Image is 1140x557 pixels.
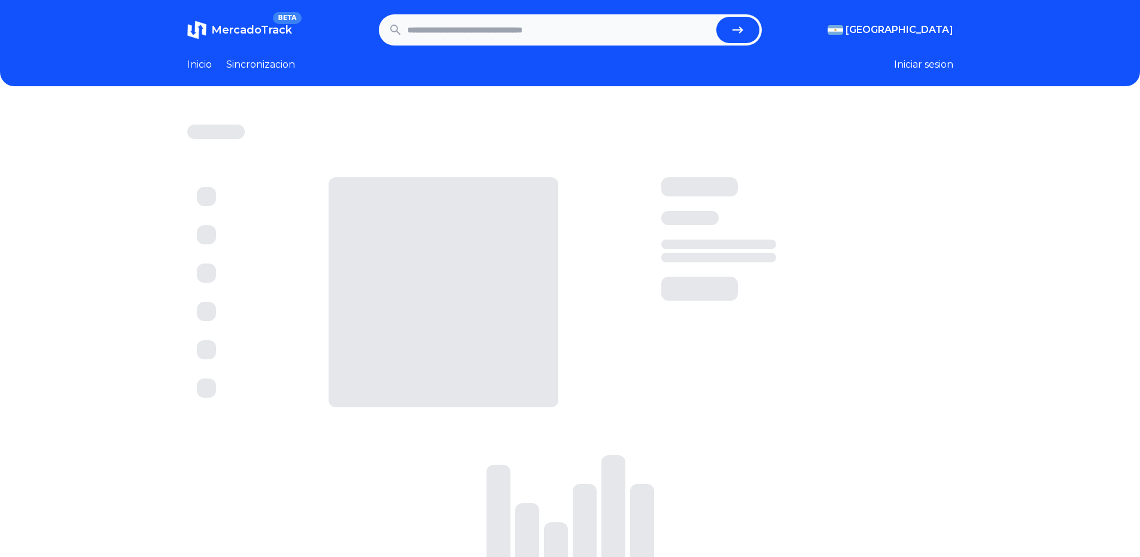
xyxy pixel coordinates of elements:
[828,25,843,35] img: Argentina
[894,57,953,72] button: Iniciar sesion
[226,57,295,72] a: Sincronizacion
[211,23,292,37] span: MercadoTrack
[187,20,292,40] a: MercadoTrackBETA
[846,23,953,37] span: [GEOGRAPHIC_DATA]
[828,23,953,37] button: [GEOGRAPHIC_DATA]
[187,20,206,40] img: MercadoTrack
[187,57,212,72] a: Inicio
[273,12,301,24] span: BETA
